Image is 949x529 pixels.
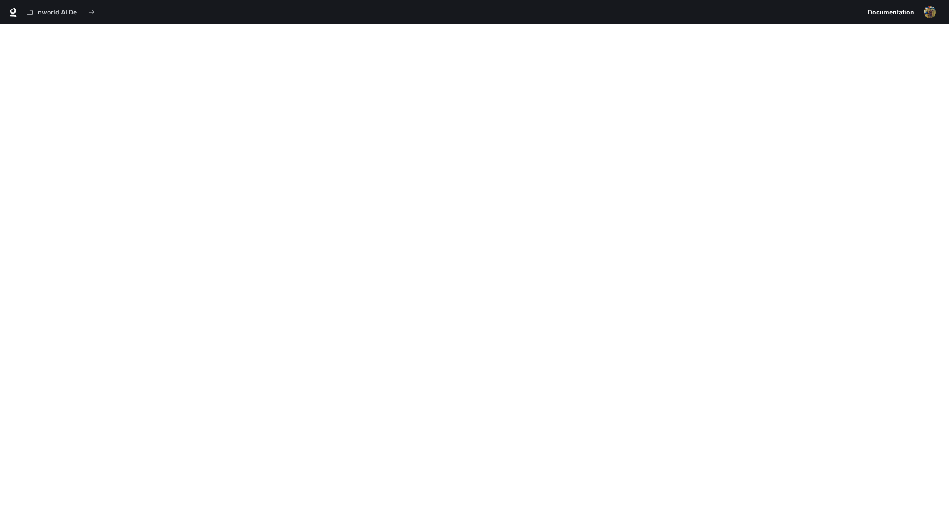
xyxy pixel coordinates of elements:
span: Documentation [868,7,914,18]
button: All workspaces [23,3,99,21]
button: User avatar [921,3,939,21]
a: Documentation [864,3,918,21]
p: Inworld AI Demos [36,9,85,16]
img: User avatar [924,6,936,18]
